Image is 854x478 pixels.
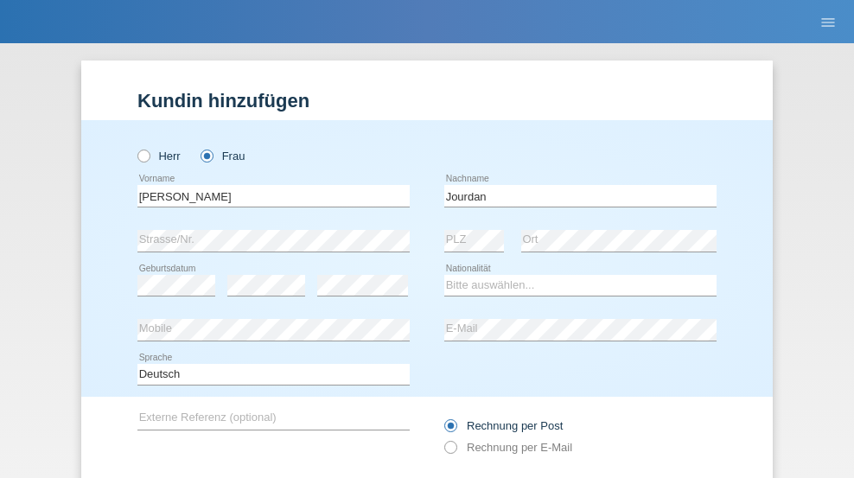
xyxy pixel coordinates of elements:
[444,441,572,454] label: Rechnung per E-Mail
[819,14,837,31] i: menu
[444,441,456,462] input: Rechnung per E-Mail
[137,90,717,112] h1: Kundin hinzufügen
[137,150,181,163] label: Herr
[444,419,563,432] label: Rechnung per Post
[201,150,245,163] label: Frau
[811,16,845,27] a: menu
[137,150,149,161] input: Herr
[444,419,456,441] input: Rechnung per Post
[201,150,212,161] input: Frau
